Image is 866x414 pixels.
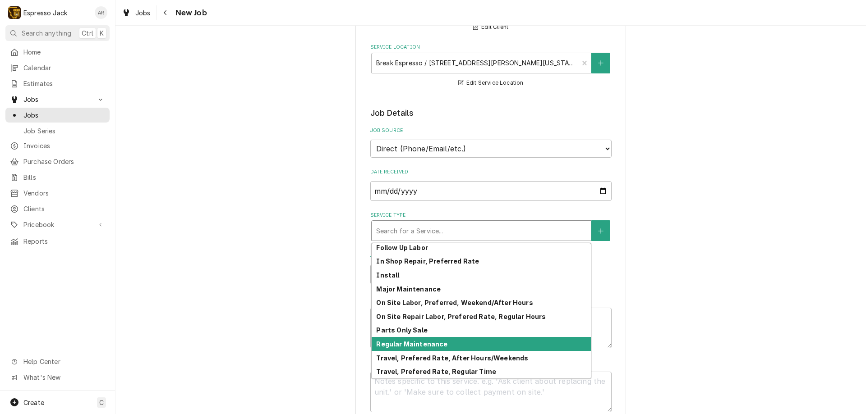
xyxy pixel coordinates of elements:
div: Date Received [370,168,612,200]
a: Calendar [5,60,110,75]
span: Estimates [23,79,105,88]
div: Reason For Call [370,296,612,348]
span: Pricebook [23,220,92,229]
legend: Job Details [370,107,612,119]
div: E [8,6,21,19]
strong: In Shop Repair, Preferred Rate [376,257,479,265]
div: Service Type [370,212,612,241]
div: Job Source [370,127,612,157]
button: Edit Client [472,22,510,33]
span: Invoices [23,141,105,150]
a: Estimates [5,76,110,91]
button: Create New Location [591,53,610,73]
strong: Travel, Prefered Rate, After Hours/Weekends [376,354,528,362]
a: Go to What's New [5,370,110,385]
a: Clients [5,201,110,216]
input: yyyy-mm-dd [370,181,612,201]
span: Ctrl [82,28,93,38]
a: Reports [5,234,110,249]
a: Jobs [118,5,154,20]
strong: On Site Labor, Preferred, Weekend/After Hours [376,299,533,306]
div: Technician Instructions [370,359,612,412]
svg: Create New Location [598,60,603,66]
div: Job Type [370,252,612,284]
div: Espresso Jack's Avatar [8,6,21,19]
button: Search anythingCtrlK [5,25,110,41]
div: AR [95,6,107,19]
svg: Create New Service [598,228,603,234]
a: Invoices [5,138,110,153]
div: Service Location [370,44,612,88]
label: Reason For Call [370,296,612,303]
strong: Travel, Prefered Rate, Regular Time [376,368,496,375]
span: Job Series [23,126,105,136]
label: Technician Instructions [370,359,612,367]
a: Purchase Orders [5,154,110,169]
span: Jobs [23,110,105,120]
span: Bills [23,173,105,182]
a: Go to Pricebook [5,217,110,232]
span: Jobs [135,8,151,18]
strong: Parts Only Sale [376,326,427,334]
span: Purchase Orders [23,157,105,166]
button: Navigate back [158,5,173,20]
span: Vendors [23,188,105,198]
a: Bills [5,170,110,185]
div: Espresso Jack [23,8,67,18]
div: Allan Ross's Avatar [95,6,107,19]
span: New Job [173,7,207,19]
strong: Major Maintenance [376,285,441,293]
span: What's New [23,373,104,382]
label: Job Type [370,252,612,259]
strong: Install [376,271,399,279]
label: Job Source [370,127,612,134]
span: Help Center [23,357,104,366]
span: Reports [23,237,105,246]
a: Job Series [5,123,110,138]
span: Clients [23,204,105,214]
span: Jobs [23,95,92,104]
a: Go to Jobs [5,92,110,107]
strong: Regular Maintenance [376,340,447,348]
a: Vendors [5,186,110,200]
span: Search anything [22,28,71,38]
a: Home [5,45,110,59]
strong: On Site Repair Labor, Prefered Rate, Regular Hours [376,313,546,320]
label: Service Location [370,44,612,51]
span: Create [23,399,44,406]
label: Date Received [370,168,612,176]
span: K [100,28,104,38]
button: Create New Service [591,220,610,241]
span: C [99,398,104,407]
button: Edit Service Location [457,77,525,89]
span: Calendar [23,63,105,73]
strong: Follow Up Labor [376,244,428,251]
label: Service Type [370,212,612,219]
a: Go to Help Center [5,354,110,369]
span: Home [23,47,105,57]
a: Jobs [5,108,110,123]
